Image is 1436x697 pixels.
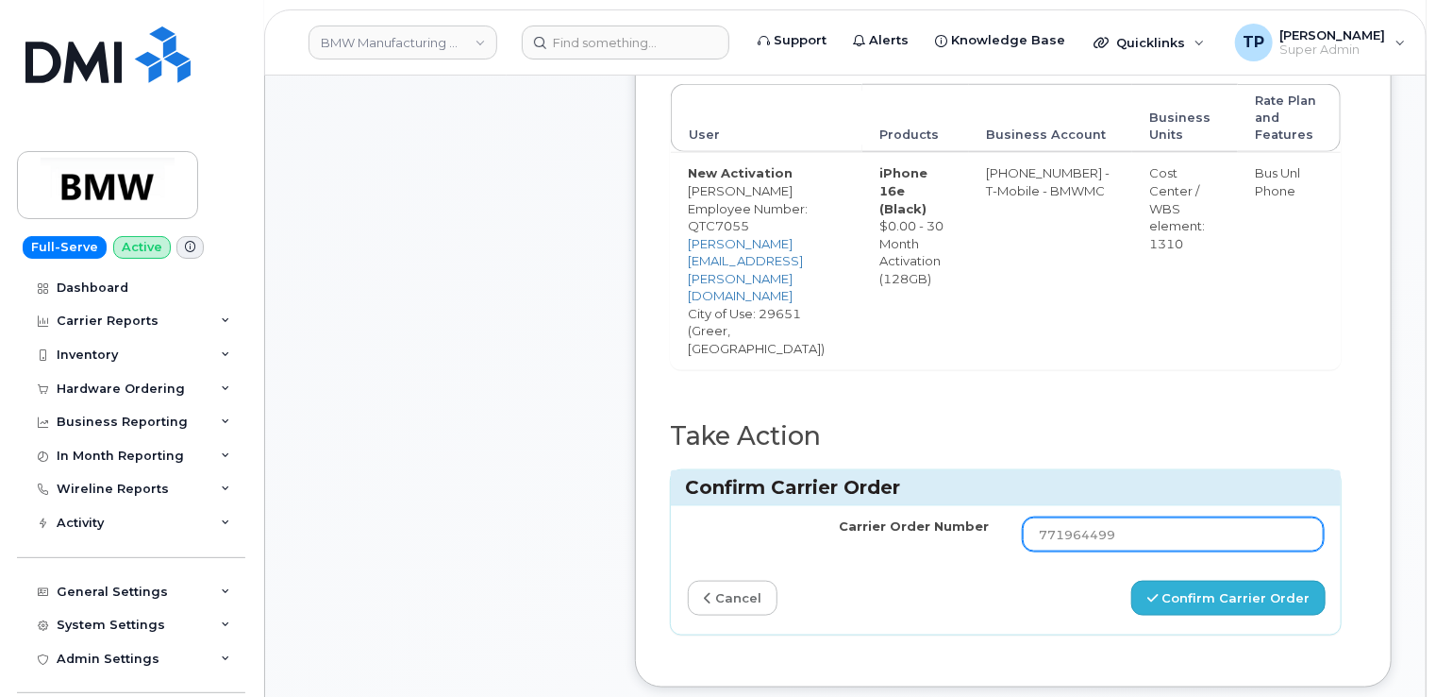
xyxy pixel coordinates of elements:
[969,84,1131,153] th: Business Account
[1238,152,1341,368] td: Bus Unl Phone
[1149,164,1221,252] div: Cost Center / WBS element: 1310
[862,152,969,368] td: $0.00 - 30 Month Activation (128GB)
[744,22,840,59] a: Support
[522,25,729,59] input: Find something...
[1354,615,1422,683] iframe: Messenger Launcher
[688,165,793,180] strong: New Activation
[688,581,777,616] a: cancel
[688,236,803,304] a: [PERSON_NAME][EMAIL_ADDRESS][PERSON_NAME][DOMAIN_NAME]
[309,25,497,59] a: BMW Manufacturing Co LLC
[1116,35,1185,50] span: Quicklinks
[671,84,862,153] th: User
[774,31,827,50] span: Support
[1243,31,1264,54] span: TP
[688,201,808,234] span: Employee Number: QTC7055
[922,22,1078,59] a: Knowledge Base
[1238,84,1341,153] th: Rate Plan and Features
[1132,84,1238,153] th: Business Units
[1280,42,1386,58] span: Super Admin
[879,165,927,215] strong: iPhone 16e (Black)
[869,31,909,50] span: Alerts
[840,22,922,59] a: Alerts
[1222,24,1419,61] div: Tyler Pollock
[862,84,969,153] th: Products
[969,152,1131,368] td: [PHONE_NUMBER] - T-Mobile - BMWMC
[1280,27,1386,42] span: [PERSON_NAME]
[670,422,1342,450] h2: Take Action
[951,31,1065,50] span: Knowledge Base
[1080,24,1218,61] div: Quicklinks
[671,152,862,368] td: [PERSON_NAME] City of Use: 29651 (Greer, [GEOGRAPHIC_DATA])
[1131,581,1326,616] button: Confirm Carrier Order
[685,475,1327,501] h3: Confirm Carrier Order
[839,518,989,535] label: Carrier Order Number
